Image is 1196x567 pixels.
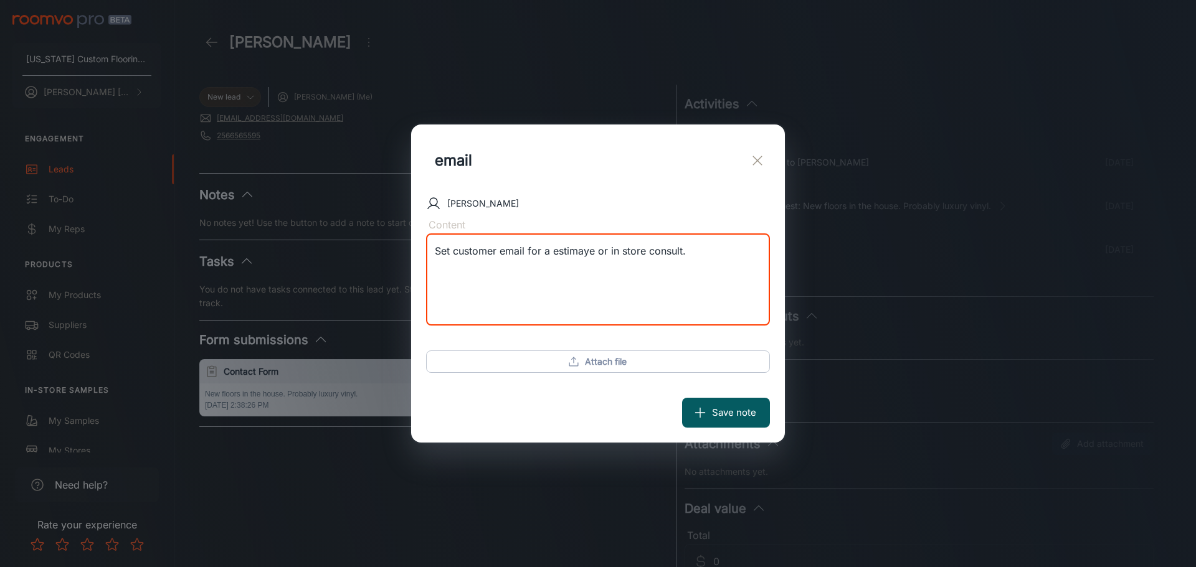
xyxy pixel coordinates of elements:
input: Title [426,139,677,182]
textarea: Set customer email for a estimaye or in store consult. [435,244,761,316]
button: exit [745,148,770,173]
button: Attach file [426,350,770,373]
button: Save note [682,398,770,428]
div: Content [426,217,770,233]
p: [PERSON_NAME] [447,197,519,210]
